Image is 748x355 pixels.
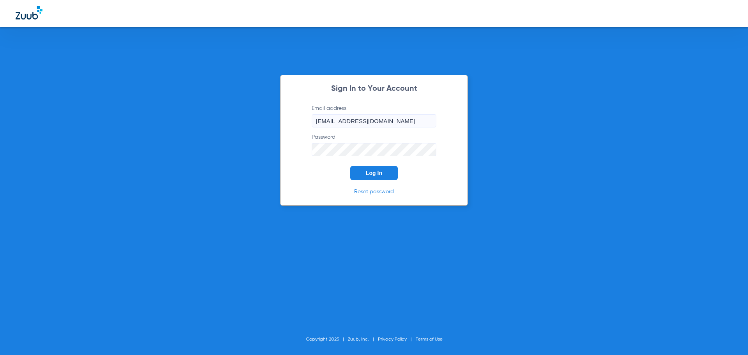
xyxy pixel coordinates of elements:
[366,170,382,176] span: Log In
[312,143,436,156] input: Password
[312,133,436,156] label: Password
[378,337,407,342] a: Privacy Policy
[16,6,42,19] img: Zuub Logo
[416,337,443,342] a: Terms of Use
[312,104,436,127] label: Email address
[306,336,348,343] li: Copyright 2025
[709,318,748,355] iframe: Chat Widget
[354,189,394,194] a: Reset password
[312,114,436,127] input: Email address
[348,336,378,343] li: Zuub, Inc.
[300,85,448,93] h2: Sign In to Your Account
[350,166,398,180] button: Log In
